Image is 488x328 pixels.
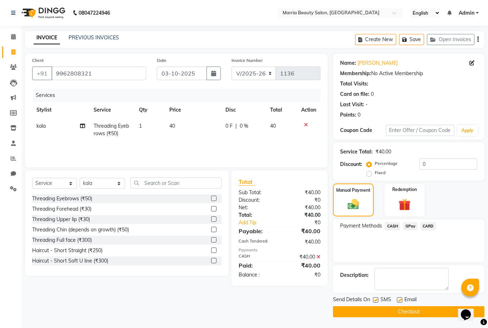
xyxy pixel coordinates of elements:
div: ₹40.00 [280,204,326,211]
div: Payments [239,247,320,253]
span: Total [239,178,255,186]
iframe: chat widget [458,299,481,321]
div: ₹40.00 [375,148,391,156]
div: ₹0 [280,271,326,279]
div: Description: [340,271,369,279]
label: Percentage [375,160,398,167]
div: Payable: [233,227,280,235]
th: Price [165,102,221,118]
div: CASH [233,253,280,261]
span: Email [404,296,417,305]
img: _cash.svg [344,198,363,211]
div: No Active Membership [340,70,477,77]
div: Haircut - Short Straight (₹250) [32,247,103,254]
div: Threading Full face (₹300) [32,236,92,244]
span: CARD [420,222,436,230]
div: Threading Upper lip (₹30) [32,216,90,223]
span: SMS [380,296,391,305]
button: Create New [355,34,396,45]
div: Threading Eyebrows (₹50) [32,195,92,202]
div: Name: [340,59,356,67]
label: Redemption [392,186,417,193]
div: Threading Forehead (₹30) [32,205,91,213]
span: CASH [385,222,400,230]
div: ₹40.00 [280,238,326,246]
div: ₹40.00 [280,211,326,219]
div: - [365,101,368,108]
span: 0 % [240,122,248,130]
span: 40 [270,123,276,129]
button: Checkout [333,306,484,317]
div: Membership: [340,70,371,77]
span: Send Details On [333,296,370,305]
button: Apply [457,125,478,136]
th: Disc [221,102,265,118]
div: Discount: [340,161,362,168]
div: Discount: [233,196,280,204]
div: Total Visits: [340,80,368,88]
div: 0 [371,90,374,98]
span: 1 [139,123,142,129]
th: Qty [135,102,165,118]
label: Manual Payment [336,187,370,194]
div: Balance : [233,271,280,279]
div: Service Total: [340,148,373,156]
div: Haircut - Short Soft U line (₹300) [32,257,108,265]
th: Stylist [32,102,89,118]
a: Add Tip [233,219,287,226]
span: Payment Methods [340,222,382,230]
a: [PERSON_NAME] [358,59,398,67]
span: 0 F [225,122,233,130]
div: Points: [340,111,356,119]
th: Action [297,102,320,118]
span: kala [36,123,46,129]
div: Cash Tendered: [233,238,280,246]
div: Last Visit: [340,101,364,108]
div: ₹40.00 [280,227,326,235]
img: _gift.svg [395,197,414,212]
div: Coupon Code [340,127,386,134]
div: ₹40.00 [280,261,326,270]
div: Card on file: [340,90,369,98]
th: Total [266,102,297,118]
label: Date [157,57,166,64]
div: Threading Chin (depends on growth) (₹50) [32,226,129,234]
button: Open Invoices [427,34,474,45]
div: Total: [233,211,280,219]
b: 08047224946 [79,3,110,23]
span: 40 [169,123,175,129]
label: Invoice Number [231,57,263,64]
a: PREVIOUS INVOICES [69,34,119,41]
span: GPay [403,222,418,230]
div: ₹0 [287,219,326,226]
th: Service [89,102,135,118]
div: Sub Total: [233,189,280,196]
span: Threading Eyebrows (₹50) [94,123,129,137]
button: Save [399,34,424,45]
input: Search by Name/Mobile/Email/Code [51,67,146,80]
div: ₹0 [280,196,326,204]
div: ₹40.00 [280,189,326,196]
div: Services [33,89,326,102]
img: logo [18,3,67,23]
span: | [235,122,237,130]
label: Fixed [375,170,385,176]
div: ₹40.00 [280,253,326,261]
input: Enter Offer / Coupon Code [386,125,454,136]
button: +91 [32,67,52,80]
div: Paid: [233,261,280,270]
span: Admin [459,9,474,17]
label: Client [32,57,44,64]
div: Net: [233,204,280,211]
div: 0 [358,111,360,119]
input: Search or Scan [130,177,221,189]
a: INVOICE [34,31,60,44]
